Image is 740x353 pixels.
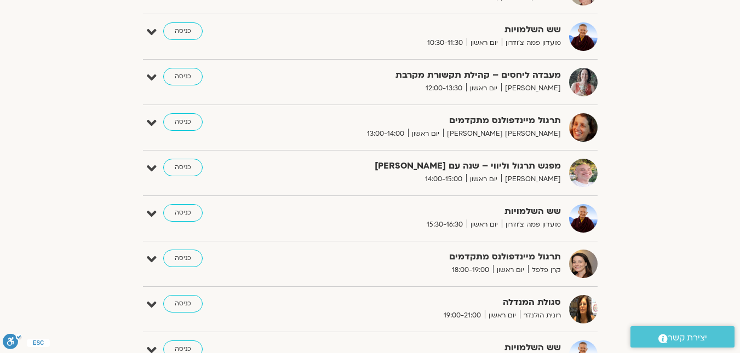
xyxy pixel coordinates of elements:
span: יום ראשון [466,83,501,94]
span: יום ראשון [467,219,502,230]
span: 18:00-19:00 [448,264,493,276]
span: 14:00-15:00 [421,173,466,185]
span: יצירת קשר [668,331,707,345]
span: קרן פלפל [528,264,561,276]
strong: תרגול מיינדפולנס מתקדמים [292,113,561,128]
span: יום ראשון [408,128,443,140]
strong: תרגול מיינדפולנס מתקדמים [292,250,561,264]
span: יום ראשון [467,37,502,49]
span: 19:00-21:00 [440,310,485,321]
span: יום ראשון [485,310,520,321]
span: מועדון פמה צ'ודרון [502,219,561,230]
strong: שש השלמויות [292,22,561,37]
span: מועדון פמה צ'ודרון [502,37,561,49]
a: כניסה [163,68,203,85]
span: רונית הולנדר [520,310,561,321]
span: 13:00-14:00 [363,128,408,140]
span: 12:00-13:30 [422,83,466,94]
span: יום ראשון [493,264,528,276]
strong: מפגש תרגול וליווי – שנה עם [PERSON_NAME] [292,159,561,173]
span: [PERSON_NAME] [501,173,561,185]
a: כניסה [163,113,203,131]
span: 10:30-11:30 [423,37,467,49]
a: כניסה [163,159,203,176]
strong: מעבדה ליחסים – קהילת תקשורת מקרבת [292,68,561,83]
a: כניסה [163,295,203,313]
a: יצירת קשר [630,326,735,348]
span: יום ראשון [466,173,501,185]
strong: סגולת המנדלה [292,295,561,310]
span: [PERSON_NAME] [501,83,561,94]
a: כניסה [163,250,203,267]
span: [PERSON_NAME] [PERSON_NAME] [443,128,561,140]
span: 15:30-16:30 [423,219,467,230]
a: כניסה [163,204,203,222]
a: כניסה [163,22,203,40]
strong: שש השלמויות [292,204,561,219]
